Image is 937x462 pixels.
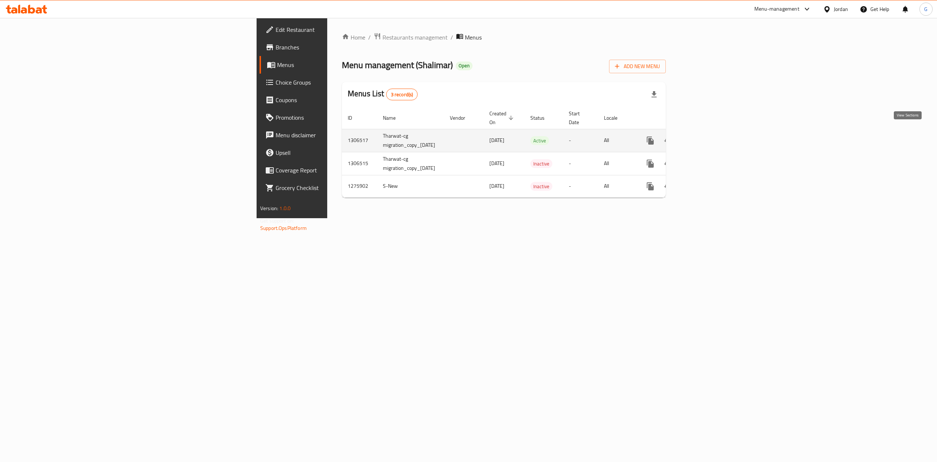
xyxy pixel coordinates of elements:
[260,74,413,91] a: Choice Groups
[659,155,677,172] button: Change Status
[260,216,294,226] span: Get support on:
[563,175,598,197] td: -
[604,113,627,122] span: Locale
[383,113,405,122] span: Name
[277,60,407,69] span: Menus
[276,78,407,87] span: Choice Groups
[260,38,413,56] a: Branches
[260,223,307,233] a: Support.OpsPlatform
[834,5,848,13] div: Jordan
[260,21,413,38] a: Edit Restaurant
[636,107,718,129] th: Actions
[260,56,413,74] a: Menus
[260,126,413,144] a: Menu disclaimer
[451,33,453,42] li: /
[387,91,418,98] span: 3 record(s)
[754,5,799,14] div: Menu-management
[609,60,666,73] button: Add New Menu
[659,132,677,149] button: Change Status
[465,33,482,42] span: Menus
[642,155,659,172] button: more
[456,63,473,69] span: Open
[279,204,291,213] span: 1.0.0
[563,129,598,152] td: -
[386,89,418,100] div: Total records count
[489,181,504,191] span: [DATE]
[489,159,504,168] span: [DATE]
[260,179,413,197] a: Grocery Checklist
[276,96,407,104] span: Coupons
[598,152,636,175] td: All
[598,175,636,197] td: All
[276,113,407,122] span: Promotions
[569,109,589,127] span: Start Date
[659,178,677,195] button: Change Status
[342,107,718,198] table: enhanced table
[342,33,666,42] nav: breadcrumb
[456,62,473,70] div: Open
[260,109,413,126] a: Promotions
[924,5,927,13] span: G
[348,88,418,100] h2: Menus List
[348,113,362,122] span: ID
[563,152,598,175] td: -
[645,86,663,103] div: Export file
[530,113,554,122] span: Status
[276,25,407,34] span: Edit Restaurant
[530,182,552,191] span: Inactive
[276,166,407,175] span: Coverage Report
[276,43,407,52] span: Branches
[276,148,407,157] span: Upsell
[260,161,413,179] a: Coverage Report
[382,33,448,42] span: Restaurants management
[260,204,278,213] span: Version:
[642,132,659,149] button: more
[642,178,659,195] button: more
[276,183,407,192] span: Grocery Checklist
[530,160,552,168] span: Inactive
[450,113,475,122] span: Vendor
[276,131,407,139] span: Menu disclaimer
[615,62,660,71] span: Add New Menu
[489,109,516,127] span: Created On
[260,144,413,161] a: Upsell
[598,129,636,152] td: All
[530,137,549,145] span: Active
[489,135,504,145] span: [DATE]
[260,91,413,109] a: Coupons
